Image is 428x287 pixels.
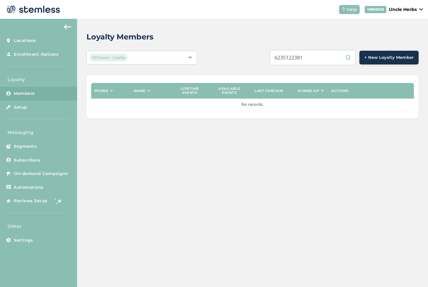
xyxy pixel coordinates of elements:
label: Signed up [298,89,319,93]
div: VENDOR [365,6,386,13]
span: Help [347,6,357,13]
span: Reviews Setup [14,198,48,204]
label: Name [134,89,145,93]
img: icon-arrow-back-accent-c549486e.svg [64,24,71,29]
label: Phone [94,89,108,93]
span: Enrollment Options [14,51,59,58]
span: Setup [14,104,27,110]
span: Subscribers [14,157,40,163]
span: Segments [14,143,37,150]
img: glitter-stars-b7820f95.gif [52,195,65,207]
img: icon-help-white-03924b79.svg [342,8,345,11]
span: Members [14,90,35,97]
span: Locations [14,38,36,44]
img: icon-sort-1e1d7615.svg [110,90,113,92]
label: Lifetime points [173,87,206,95]
span: Automations [14,184,44,191]
span: All Stores - Loyalty [90,54,128,61]
img: icon_down-arrow-small-66adaf34.svg [419,8,423,11]
input: Search [270,50,356,65]
button: + New Loyalty Member [359,51,419,64]
iframe: Chat Widget [397,257,428,287]
span: No records. [241,101,264,107]
img: logo-dark-0685b13c.svg [5,3,60,16]
label: Last checkin [254,89,283,93]
label: Available points [213,87,246,95]
p: Uncle Herbs [389,6,417,13]
span: + New Loyalty Member [364,54,414,61]
th: Actions [328,83,414,99]
img: icon-sort-1e1d7615.svg [321,90,324,92]
span: On-demand Campaigns [14,171,68,177]
h2: Loyalty Members [86,31,154,43]
img: icon-sort-1e1d7615.svg [147,90,150,92]
span: Settings [14,237,33,243]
